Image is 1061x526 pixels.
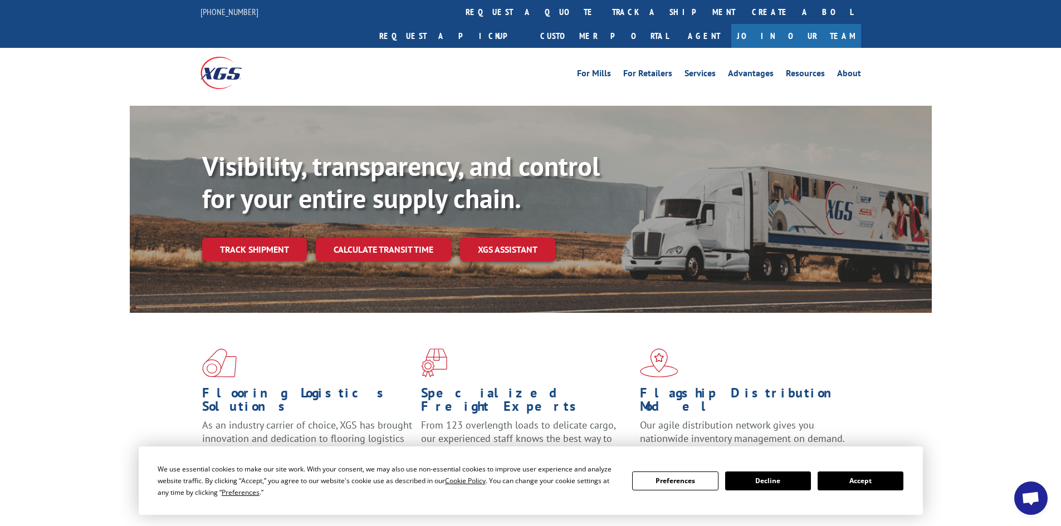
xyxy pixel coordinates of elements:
[421,419,632,468] p: From 123 overlength loads to delicate cargo, our experienced staff knows the best way to move you...
[139,446,923,515] div: Cookie Consent Prompt
[202,238,307,261] a: Track shipment
[316,238,451,262] a: Calculate transit time
[202,386,413,419] h1: Flooring Logistics Solutions
[201,6,258,17] a: [PHONE_NUMBER]
[1014,481,1048,515] a: Open chat
[677,24,731,48] a: Agent
[421,348,447,377] img: xgs-icon-focused-on-flooring-red
[371,24,532,48] a: Request a pickup
[202,149,600,215] b: Visibility, transparency, and control for your entire supply chain.
[786,69,825,81] a: Resources
[202,348,237,377] img: xgs-icon-total-supply-chain-intelligence-red
[445,476,486,485] span: Cookie Policy
[725,471,811,490] button: Decline
[640,419,845,445] span: Our agile distribution network gives you nationwide inventory management on demand.
[640,348,678,377] img: xgs-icon-flagship-distribution-model-red
[577,69,611,81] a: For Mills
[623,69,672,81] a: For Retailers
[632,471,718,490] button: Preferences
[818,471,903,490] button: Accept
[837,69,861,81] a: About
[731,24,861,48] a: Join Our Team
[202,419,412,458] span: As an industry carrier of choice, XGS has brought innovation and dedication to flooring logistics...
[421,386,632,419] h1: Specialized Freight Experts
[460,238,555,262] a: XGS ASSISTANT
[222,488,260,497] span: Preferences
[532,24,677,48] a: Customer Portal
[158,463,619,498] div: We use essential cookies to make our site work. With your consent, we may also use non-essential ...
[640,386,850,419] h1: Flagship Distribution Model
[684,69,716,81] a: Services
[728,69,774,81] a: Advantages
